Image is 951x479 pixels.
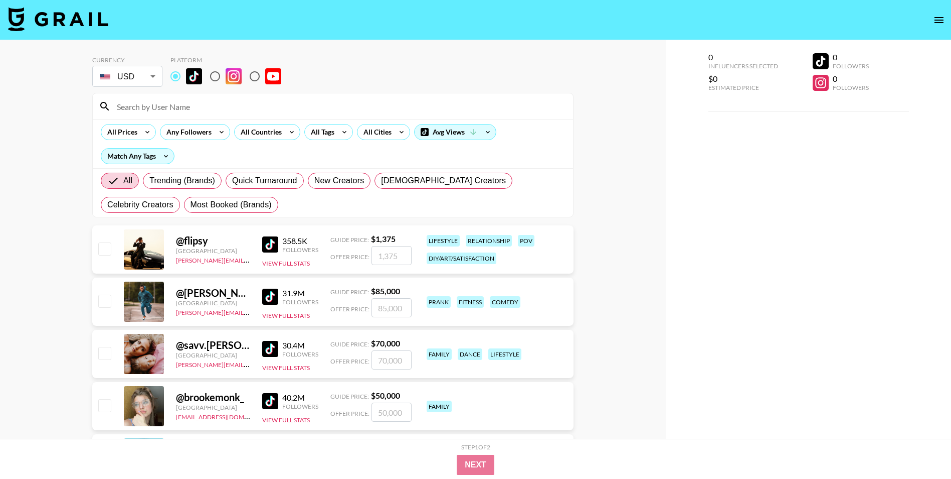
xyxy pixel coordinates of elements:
[235,125,284,140] div: All Countries
[262,341,278,357] img: TikTok
[490,296,520,308] div: comedy
[371,391,400,400] strong: $ 50,000
[176,255,324,264] a: [PERSON_NAME][EMAIL_ADDRESS][DOMAIN_NAME]
[176,307,324,316] a: [PERSON_NAME][EMAIL_ADDRESS][DOMAIN_NAME]
[708,62,778,70] div: Influencers Selected
[330,393,369,400] span: Guide Price:
[330,357,369,365] span: Offer Price:
[176,234,250,247] div: @ flipsy
[833,62,869,70] div: Followers
[123,175,132,187] span: All
[357,125,394,140] div: All Cities
[262,393,278,409] img: TikTok
[176,287,250,299] div: @ [PERSON_NAME].[PERSON_NAME]
[8,7,108,31] img: Grail Talent
[371,338,400,348] strong: $ 70,000
[176,411,277,421] a: [EMAIL_ADDRESS][DOMAIN_NAME]
[262,260,310,267] button: View Full Stats
[282,236,318,246] div: 358.5K
[833,52,869,62] div: 0
[371,246,412,265] input: 1,375
[427,348,452,360] div: family
[282,350,318,358] div: Followers
[901,429,939,467] iframe: Drift Widget Chat Controller
[929,10,949,30] button: open drawer
[176,404,250,411] div: [GEOGRAPHIC_DATA]
[186,68,202,84] img: TikTok
[305,125,336,140] div: All Tags
[111,98,567,114] input: Search by User Name
[170,56,289,64] div: Platform
[708,84,778,91] div: Estimated Price
[833,84,869,91] div: Followers
[371,234,396,244] strong: $ 1,375
[371,286,400,296] strong: $ 85,000
[107,199,173,211] span: Celebrity Creators
[458,348,482,360] div: dance
[466,235,512,247] div: relationship
[457,455,494,475] button: Next
[176,247,250,255] div: [GEOGRAPHIC_DATA]
[427,253,496,264] div: diy/art/satisfaction
[518,235,534,247] div: pov
[282,340,318,350] div: 30.4M
[176,299,250,307] div: [GEOGRAPHIC_DATA]
[330,288,369,296] span: Guide Price:
[330,253,369,261] span: Offer Price:
[94,68,160,85] div: USD
[708,74,778,84] div: $0
[457,296,484,308] div: fitness
[282,246,318,254] div: Followers
[282,298,318,306] div: Followers
[232,175,297,187] span: Quick Turnaround
[149,175,215,187] span: Trending (Brands)
[282,403,318,410] div: Followers
[427,235,460,247] div: lifestyle
[191,199,272,211] span: Most Booked (Brands)
[101,149,174,164] div: Match Any Tags
[381,175,506,187] span: [DEMOGRAPHIC_DATA] Creators
[176,391,250,404] div: @ brookemonk_
[226,68,242,84] img: Instagram
[265,68,281,84] img: YouTube
[262,236,278,253] img: TikTok
[330,340,369,348] span: Guide Price:
[262,416,310,424] button: View Full Stats
[282,288,318,298] div: 31.9M
[176,339,250,351] div: @ savv.[PERSON_NAME]
[330,410,369,417] span: Offer Price:
[92,56,162,64] div: Currency
[488,348,521,360] div: lifestyle
[427,296,451,308] div: prank
[833,74,869,84] div: 0
[371,298,412,317] input: 85,000
[160,125,214,140] div: Any Followers
[461,443,490,451] div: Step 1 of 2
[176,351,250,359] div: [GEOGRAPHIC_DATA]
[330,305,369,313] span: Offer Price:
[314,175,364,187] span: New Creators
[262,312,310,319] button: View Full Stats
[371,350,412,370] input: 70,000
[708,52,778,62] div: 0
[176,359,324,369] a: [PERSON_NAME][EMAIL_ADDRESS][DOMAIN_NAME]
[101,125,139,140] div: All Prices
[427,401,452,412] div: family
[330,236,369,244] span: Guide Price:
[282,393,318,403] div: 40.2M
[262,364,310,372] button: View Full Stats
[415,125,496,140] div: Avg Views
[371,403,412,422] input: 50,000
[262,289,278,305] img: TikTok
